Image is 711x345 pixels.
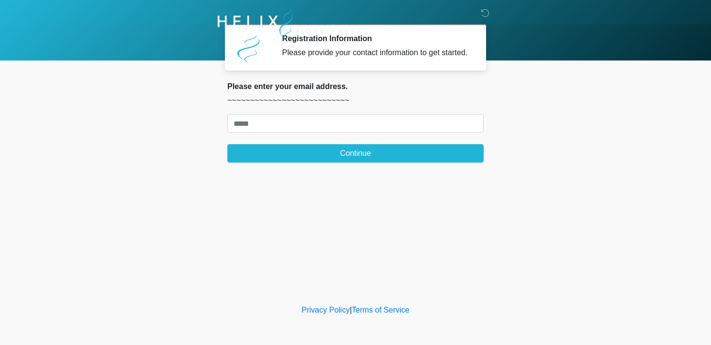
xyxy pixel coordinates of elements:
[350,306,352,314] a: |
[218,7,361,42] img: Helix Biowellness Logo
[227,95,484,106] p: ~~~~~~~~~~~~~~~~~~~~~~~~~~~
[302,306,350,314] a: Privacy Policy
[352,306,409,314] a: Terms of Service
[227,82,484,91] h2: Please enter your email address.
[282,47,469,59] div: Please provide your contact information to get started.
[227,144,484,163] button: Continue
